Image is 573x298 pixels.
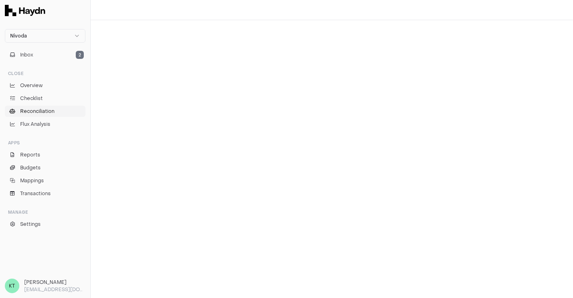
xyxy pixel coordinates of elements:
[20,190,51,197] span: Transactions
[20,221,41,228] span: Settings
[5,162,85,173] a: Budgets
[20,108,54,115] span: Reconciliation
[5,67,85,80] div: Close
[5,106,85,117] a: Reconciliation
[5,219,85,230] a: Settings
[5,206,85,219] div: Manage
[5,29,85,43] button: Nivoda
[20,164,41,171] span: Budgets
[5,175,85,186] a: Mappings
[20,151,40,158] span: Reports
[24,286,85,293] p: [EMAIL_ADDRESS][DOMAIN_NAME]
[5,119,85,130] a: Flux Analysis
[5,149,85,160] a: Reports
[5,188,85,199] a: Transactions
[20,82,43,89] span: Overview
[24,279,85,286] h3: [PERSON_NAME]
[20,95,43,102] span: Checklist
[10,33,27,39] span: Nivoda
[5,5,45,16] img: Haydn Logo
[20,121,50,128] span: Flux Analysis
[5,279,19,293] span: KT
[20,51,33,58] span: Inbox
[5,136,85,149] div: Apps
[5,93,85,104] a: Checklist
[5,80,85,91] a: Overview
[5,49,85,60] button: Inbox2
[20,177,44,184] span: Mappings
